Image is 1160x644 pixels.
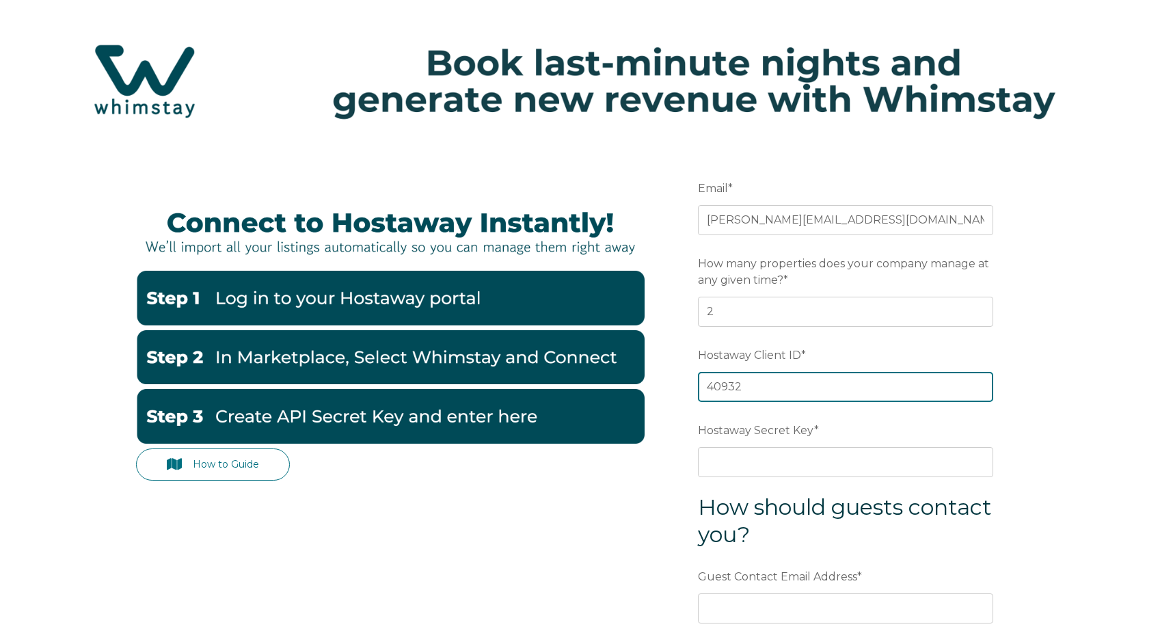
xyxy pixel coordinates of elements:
span: Email [698,178,728,199]
img: Hostaway1 [136,271,645,325]
span: How should guests contact you? [698,494,992,548]
span: Guest Contact Email Address [698,566,857,587]
a: How to Guide [136,448,291,481]
img: Hostaway Banner [136,197,645,266]
span: Hostaway Client ID [698,345,801,366]
img: Hostaway2 [136,330,645,385]
img: Hubspot header for SSOB (4) [14,21,1146,142]
img: Hostaway3-1 [136,389,645,444]
span: Hostaway Secret Key [698,420,814,441]
span: How many properties does your company manage at any given time? [698,253,989,291]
